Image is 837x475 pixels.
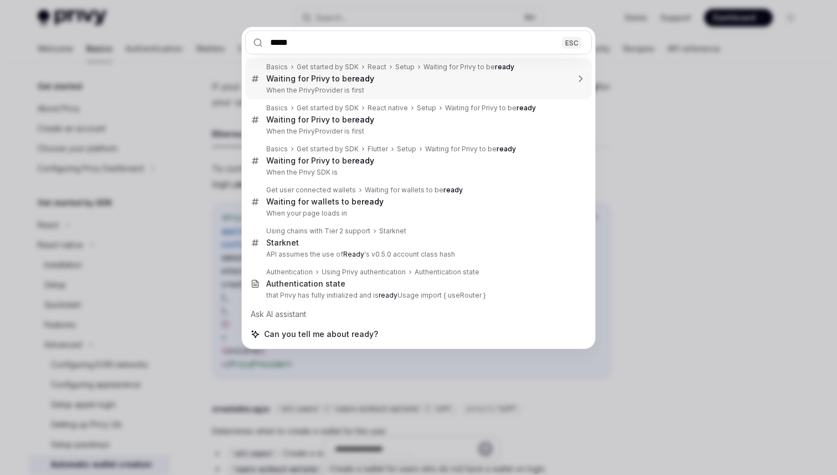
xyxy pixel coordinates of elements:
[266,86,569,95] p: When the PrivyProvider is first
[425,145,516,154] div: Waiting for Privy to be
[368,145,388,154] div: Flutter
[266,238,299,248] div: Starknet
[266,127,569,136] p: When the PrivyProvider is first
[266,115,374,125] div: Waiting for Privy to be
[266,74,374,84] div: Waiting for Privy to be
[343,250,364,258] b: Ready
[379,227,406,236] div: Starknet
[297,63,359,71] div: Get started by SDK
[266,156,374,166] div: Waiting for Privy to be
[361,197,384,206] b: ready
[266,186,356,195] div: Get user connected wallets
[415,268,479,277] div: Authentication state
[516,104,536,112] b: ready
[266,209,569,218] p: When your page loads in
[352,74,374,83] b: ready
[266,145,288,154] div: Basics
[379,291,397,299] b: ready
[417,104,436,113] div: Setup
[445,104,536,113] div: Waiting for Privy to be
[264,329,378,340] span: Can you tell me about ready?
[266,197,384,207] div: Waiting for wallets to be
[266,168,569,177] p: When the Privy SDK is
[322,268,406,277] div: Using Privy authentication
[562,37,582,48] div: ESC
[443,186,463,194] b: ready
[352,115,374,124] b: ready
[266,279,345,289] div: Authentication state
[266,104,288,113] div: Basics
[368,104,408,113] div: React native
[266,291,569,300] p: that Privy has fully initialized and is Usage import { useRouter }
[266,250,569,259] p: API assumes the use of 's v0.5.0 account class hash
[266,227,370,236] div: Using chains with Tier 2 support
[395,63,415,71] div: Setup
[495,63,514,71] b: ready
[266,63,288,71] div: Basics
[297,104,359,113] div: Get started by SDK
[297,145,359,154] div: Get started by SDK
[368,63,386,71] div: React
[245,304,592,324] div: Ask AI assistant
[423,63,514,71] div: Waiting for Privy to be
[365,186,463,195] div: Waiting for wallets to be
[497,145,516,153] b: ready
[397,145,416,154] div: Setup
[266,268,313,277] div: Authentication
[352,156,374,165] b: ready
